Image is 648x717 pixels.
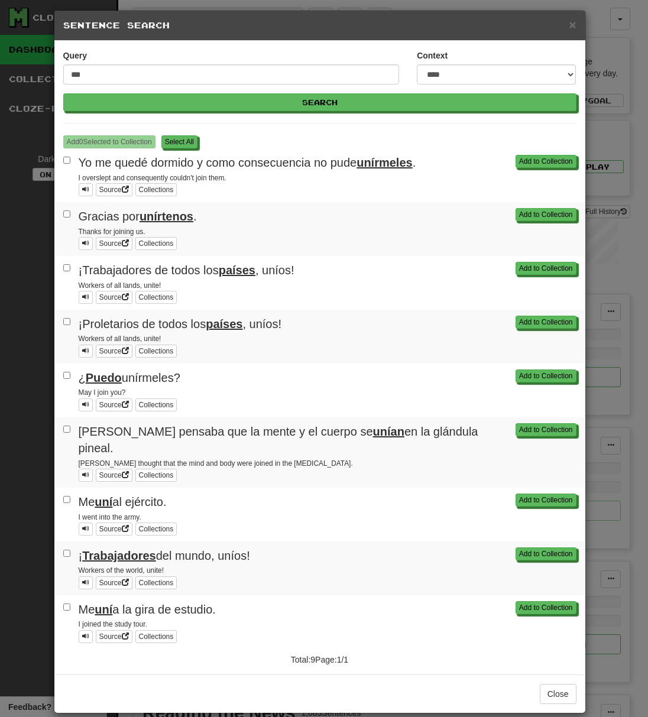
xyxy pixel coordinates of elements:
small: Workers of the world, unite! [79,566,164,575]
u: unían [373,425,404,438]
small: Workers of all lands, unite! [79,281,161,290]
button: Collections [135,523,177,536]
a: Source [96,183,132,196]
u: países [219,264,255,277]
a: Source [96,630,132,643]
small: May I join you? [79,388,126,397]
span: × [569,18,576,31]
u: unírtenos [140,210,193,223]
div: Total: 9 Page: 1 / 1 [231,649,408,666]
span: Gracias por . [79,210,197,223]
a: Source [96,523,132,536]
a: Source [96,237,132,250]
u: uní [95,603,112,616]
a: Source [96,398,132,411]
span: [PERSON_NAME] pensaba que la mente y el cuerpo se en la glándula pineal. [79,425,478,455]
button: Collections [135,237,177,250]
small: I went into the army. [79,513,141,521]
button: Collections [135,398,177,411]
button: Add to Collection [516,316,576,329]
button: Add to Collection [516,423,576,436]
a: Source [96,576,132,589]
button: Close [540,684,576,704]
button: Collections [135,183,177,196]
button: Add to Collection [516,369,576,382]
u: países [206,317,242,330]
small: Workers of all lands, unite! [79,335,161,343]
a: Source [96,469,132,482]
u: Puedo [86,371,122,384]
button: Add to Collection [516,494,576,507]
button: Collections [135,345,177,358]
span: Yo me quedé dormido y como consecuencia no pude . [79,156,416,169]
button: Collections [135,576,177,589]
button: Collections [135,630,177,643]
button: Add to Collection [516,155,576,168]
button: Collections [135,469,177,482]
small: I joined the study tour. [79,620,147,628]
span: ¿ unírmeles? [79,371,180,384]
h5: Sentence Search [63,20,576,31]
a: Source [96,345,132,358]
small: Thanks for joining us. [79,228,145,236]
button: Add0Selected to Collection [63,135,155,148]
button: Search [63,93,576,111]
small: [PERSON_NAME] thought that the mind and body were joined in the [MEDICAL_DATA]. [79,459,353,468]
button: Close [569,18,576,31]
button: Add to Collection [516,262,576,275]
a: Source [96,291,132,304]
small: I overslept and consequently couldn't join them. [79,174,226,182]
span: Me al ejército. [79,495,167,508]
button: Add to Collection [516,547,576,560]
span: ¡Proletarios de todos los , uníos! [79,317,282,330]
span: ¡ del mundo, uníos! [79,549,250,562]
u: Trabajadores [82,549,156,562]
button: Add to Collection [516,208,576,221]
u: unírmeles [357,156,412,169]
button: Collections [135,291,177,304]
button: Add to Collection [516,601,576,614]
button: Select All [161,135,197,148]
u: uní [95,495,112,508]
span: Me a la gira de estudio. [79,603,216,616]
label: Query [63,50,87,61]
span: ¡Trabajadores de todos los , uníos! [79,264,294,277]
label: Context [417,50,448,61]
